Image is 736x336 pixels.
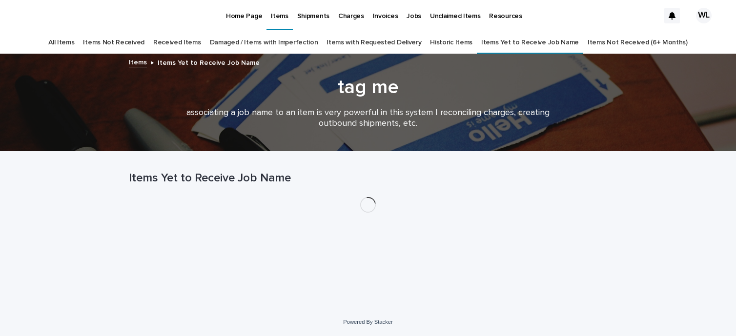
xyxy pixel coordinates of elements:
a: Items Not Received (6+ Months) [588,31,688,54]
a: Damaged / Items with Imperfection [210,31,318,54]
a: Received Items [153,31,201,54]
p: Items Yet to Receive Job Name [158,57,260,67]
a: Items Not Received [83,31,144,54]
a: Items [129,56,147,67]
a: Powered By Stacker [343,319,392,325]
h1: tag me [129,76,607,99]
a: Historic Items [430,31,472,54]
a: Items with Requested Delivery [327,31,421,54]
a: Items Yet to Receive Job Name [481,31,579,54]
div: WL [696,8,712,23]
p: associating a job name to an item is very powerful in this system | reconciling charges, creating... [173,108,563,129]
h1: Items Yet to Receive Job Name [129,171,607,185]
a: All Items [48,31,74,54]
